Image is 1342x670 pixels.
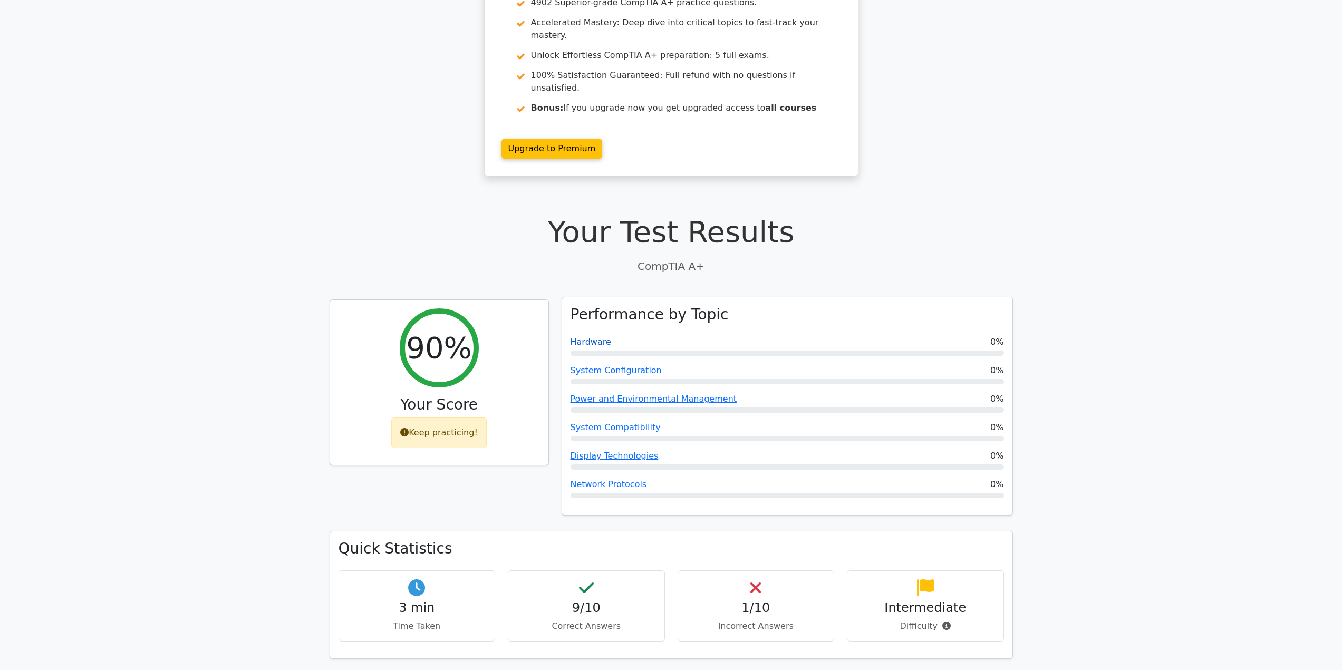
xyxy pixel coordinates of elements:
p: Time Taken [347,620,487,633]
p: Correct Answers [517,620,656,633]
a: System Compatibility [571,422,661,432]
h4: 1/10 [687,600,826,616]
h1: Your Test Results [330,214,1013,249]
span: 0% [990,421,1003,434]
p: Difficulty [856,620,995,633]
h4: Intermediate [856,600,995,616]
p: CompTIA A+ [330,258,1013,274]
a: System Configuration [571,365,662,375]
span: 0% [990,393,1003,405]
h2: 90% [406,330,471,365]
span: 0% [990,336,1003,348]
h3: Quick Statistics [339,540,1004,558]
a: Power and Environmental Management [571,394,737,404]
a: Upgrade to Premium [501,139,603,159]
h3: Performance by Topic [571,306,729,324]
a: Hardware [571,337,611,347]
span: 0% [990,450,1003,462]
h3: Your Score [339,396,540,414]
span: 0% [990,364,1003,377]
h4: 9/10 [517,600,656,616]
p: Incorrect Answers [687,620,826,633]
div: Keep practicing! [391,417,487,448]
h4: 3 min [347,600,487,616]
a: Network Protocols [571,479,647,489]
a: Display Technologies [571,451,659,461]
span: 0% [990,478,1003,491]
